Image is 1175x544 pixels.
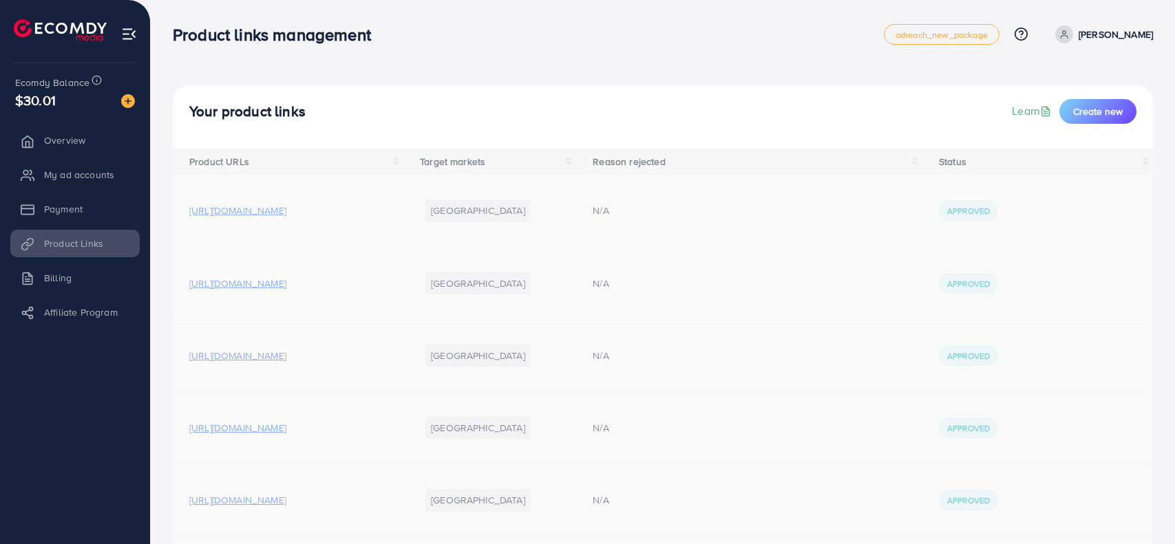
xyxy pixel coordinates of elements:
span: adreach_new_package [896,30,988,39]
h4: Your product links [189,103,306,120]
h3: Product links management [173,25,382,45]
a: adreach_new_package [884,24,999,45]
a: Learn [1012,103,1054,119]
span: $30.01 [15,90,56,110]
img: logo [14,19,107,41]
img: menu [121,26,137,42]
img: image [121,94,135,108]
a: [PERSON_NAME] [1050,25,1153,43]
button: Create new [1059,99,1136,124]
p: [PERSON_NAME] [1079,26,1153,43]
span: Ecomdy Balance [15,76,89,89]
span: Create new [1073,105,1123,118]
